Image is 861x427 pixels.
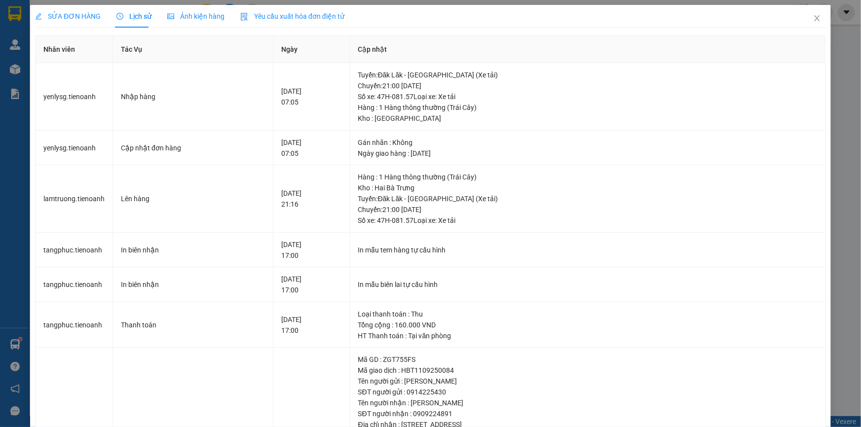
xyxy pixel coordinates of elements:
div: Mã GD : ZGT755FS [358,354,818,365]
td: lamtruong.tienoanh [36,165,113,233]
div: In biên nhận [121,245,265,255]
th: Tác Vụ [113,36,273,63]
div: Hàng : 1 Hàng thông thường (Trái Cây) [358,102,818,113]
div: Kho : Hai Bà Trưng [358,182,818,193]
span: edit [35,13,42,20]
div: [DATE] 17:00 [281,239,341,261]
div: Hàng : 1 Hàng thông thường (Trái Cây) [358,172,818,182]
div: Tổng cộng : 160.000 VND [358,320,818,330]
div: Tuyến : Đăk Lăk - [GEOGRAPHIC_DATA] (Xe tải) Chuyến: 21:00 [DATE] Số xe: 47H-081.57 Loại xe: Xe tải [358,193,818,226]
div: SĐT người gửi : 0914225430 [358,387,818,397]
div: Tên người gửi : [PERSON_NAME] [358,376,818,387]
div: Kho : [GEOGRAPHIC_DATA] [358,113,818,124]
div: Gán nhãn : Không [358,137,818,148]
div: [DATE] 17:00 [281,314,341,336]
td: tangphuc.tienoanh [36,233,113,268]
th: Ngày [273,36,350,63]
div: [DATE] 07:05 [281,137,341,159]
div: Nhập hàng [121,91,265,102]
span: clock-circle [116,13,123,20]
div: [DATE] 17:00 [281,274,341,295]
div: SĐT người nhận : 0909224891 [358,408,818,419]
div: In biên nhận [121,279,265,290]
span: Ảnh kiện hàng [167,12,225,20]
span: close [813,14,821,22]
div: [DATE] 07:05 [281,86,341,107]
span: picture [167,13,174,20]
td: tangphuc.tienoanh [36,302,113,348]
button: Close [803,5,831,33]
div: HT Thanh toán : Tại văn phòng [358,330,818,341]
div: In mẫu biên lai tự cấu hình [358,279,818,290]
div: Lên hàng [121,193,265,204]
th: Nhân viên [36,36,113,63]
div: Ngày giao hàng : [DATE] [358,148,818,159]
th: Cập nhật [350,36,826,63]
div: Cập nhật đơn hàng [121,142,265,153]
div: Tuyến : Đăk Lăk - [GEOGRAPHIC_DATA] (Xe tải) Chuyến: 21:00 [DATE] Số xe: 47H-081.57 Loại xe: Xe tải [358,70,818,102]
td: yenlysg.tienoanh [36,131,113,166]
div: Loại thanh toán : Thu [358,309,818,320]
td: yenlysg.tienoanh [36,63,113,131]
div: Tên người nhận : [PERSON_NAME] [358,397,818,408]
td: tangphuc.tienoanh [36,267,113,302]
span: SỬA ĐƠN HÀNG [35,12,101,20]
span: Yêu cầu xuất hóa đơn điện tử [240,12,344,20]
div: Thanh toán [121,320,265,330]
div: [DATE] 21:16 [281,188,341,210]
div: In mẫu tem hàng tự cấu hình [358,245,818,255]
img: icon [240,13,248,21]
div: Mã giao dịch : HBT1109250084 [358,365,818,376]
span: Lịch sử [116,12,151,20]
